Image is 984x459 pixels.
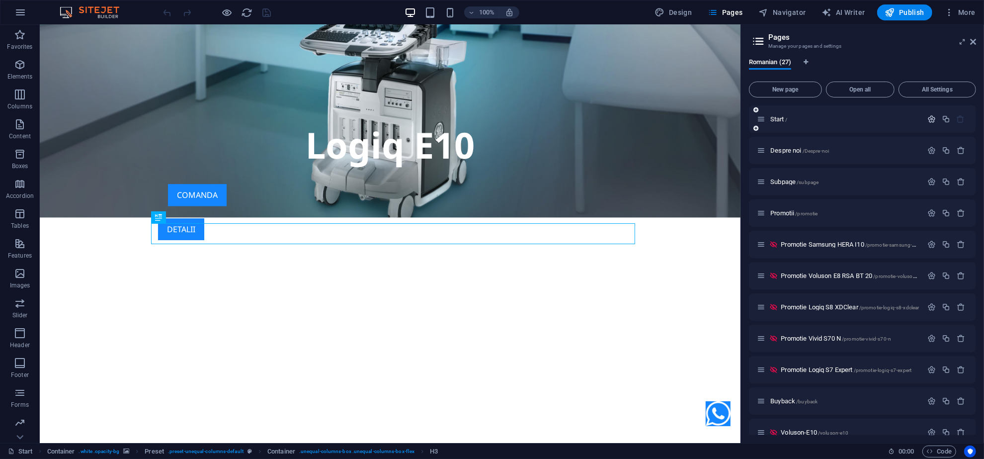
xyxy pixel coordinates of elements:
[79,446,120,458] span: . white .opacity-bg
[753,87,818,92] span: New page
[781,366,911,373] span: Click to open page
[8,446,33,458] a: Click to cancel selection. Double-click to open Pages
[778,241,922,248] div: Promotie Samsung HERA I10/promotie-samsung-hera-i10
[888,446,914,458] h6: Session time
[905,448,907,455] span: :
[778,273,922,279] div: Promotie Voluson E8 RSA BT 20/promotie-voluson-e8-rsa-bt-20
[7,73,33,81] p: Elements
[7,102,32,110] p: Columns
[247,449,252,454] i: This element is a customizable preset
[944,7,976,17] span: More
[11,222,29,230] p: Tables
[781,303,919,311] span: Click to open page
[708,7,742,17] span: Pages
[903,87,972,92] span: All Settings
[927,446,952,458] span: Code
[770,397,818,405] span: Click to open page
[865,242,931,248] span: /promotie-samsung-hera-i10
[957,178,965,186] div: Remove
[927,178,936,186] div: Settings
[942,397,950,405] div: Duplicate
[957,146,965,155] div: Remove
[927,303,936,311] div: Settings
[767,179,922,185] div: Subpage/subpage
[12,162,28,170] p: Boxes
[768,42,956,51] h3: Manage your pages and settings
[942,178,950,186] div: Duplicate
[770,115,787,123] span: Click to open page
[10,341,30,349] p: Header
[6,192,34,200] p: Accordion
[8,252,32,260] p: Features
[778,304,922,310] div: Promotie Logiq S8 XDClear/promotie-logiq-s8-xdclear
[47,446,75,458] span: Click to select. Double-click to edit
[11,371,29,379] p: Footer
[755,4,810,20] button: Navigator
[927,334,936,343] div: Settings
[927,366,936,374] div: Settings
[957,209,965,217] div: Remove
[781,335,891,342] span: Click to open page
[964,446,976,458] button: Usercentrics
[842,336,891,342] span: /promotie-vivid-s70-n
[942,115,950,123] div: Duplicate
[767,147,922,154] div: Despre noi/Despre-noi
[942,240,950,249] div: Duplicate
[770,178,819,185] span: Click to open page
[749,82,822,97] button: New page
[749,59,976,78] div: Language Tabs
[803,148,829,154] span: /Despre-noi
[795,211,818,216] span: /promotie
[899,446,914,458] span: 00 00
[505,8,514,17] i: On resize automatically adjust zoom level to fit chosen device.
[957,397,965,405] div: Remove
[942,272,950,280] div: Duplicate
[145,446,164,458] span: Click to select. Double-click to edit
[781,429,848,436] span: Click to open page
[221,6,233,18] button: Click here to leave preview mode and continue editing
[830,87,890,92] span: Open all
[942,334,950,343] div: Duplicate
[770,209,818,217] span: Click to open page
[242,7,253,18] i: Reload page
[927,146,936,155] div: Settings
[927,397,936,405] div: Settings
[267,446,295,458] span: Click to select. Double-click to edit
[57,6,132,18] img: Editor Logo
[942,428,950,437] div: Duplicate
[927,272,936,280] div: Settings
[10,281,30,289] p: Images
[797,180,819,185] span: /subpage
[922,446,956,458] button: Code
[123,449,129,454] i: This element contains a background
[47,446,438,458] nav: breadcrumb
[940,4,980,20] button: More
[655,7,692,17] span: Design
[957,303,965,311] div: Remove
[7,43,32,51] p: Favorites
[651,4,696,20] button: Design
[822,7,865,17] span: AI Writer
[767,116,922,122] div: Start/
[781,241,930,248] span: Click to open page
[11,401,29,409] p: Forms
[749,56,791,70] span: Romanian (27)
[942,366,950,374] div: Duplicate
[778,367,922,373] div: Promotie Logiq S7 Expert/promotie-logiq-s7-expert
[854,367,911,373] span: /promotie-logiq-s7-expert
[12,311,28,319] p: Slider
[6,431,33,439] p: Marketing
[942,209,950,217] div: Duplicate
[778,335,922,342] div: Promotie Vivid S70 N/promotie-vivid-s70-n
[818,4,869,20] button: AI Writer
[651,4,696,20] div: Design (Ctrl+Alt+Y)
[957,240,965,249] div: Remove
[299,446,414,458] span: . unequal-columns-box .unequal-columns-box-flex
[818,430,849,436] span: /voluson-e10
[770,147,829,154] span: Click to open page
[767,398,922,404] div: Buyback/buyback
[767,210,922,216] div: Promotii/promotie
[957,272,965,280] div: Remove
[704,4,746,20] button: Pages
[899,82,976,97] button: All Settings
